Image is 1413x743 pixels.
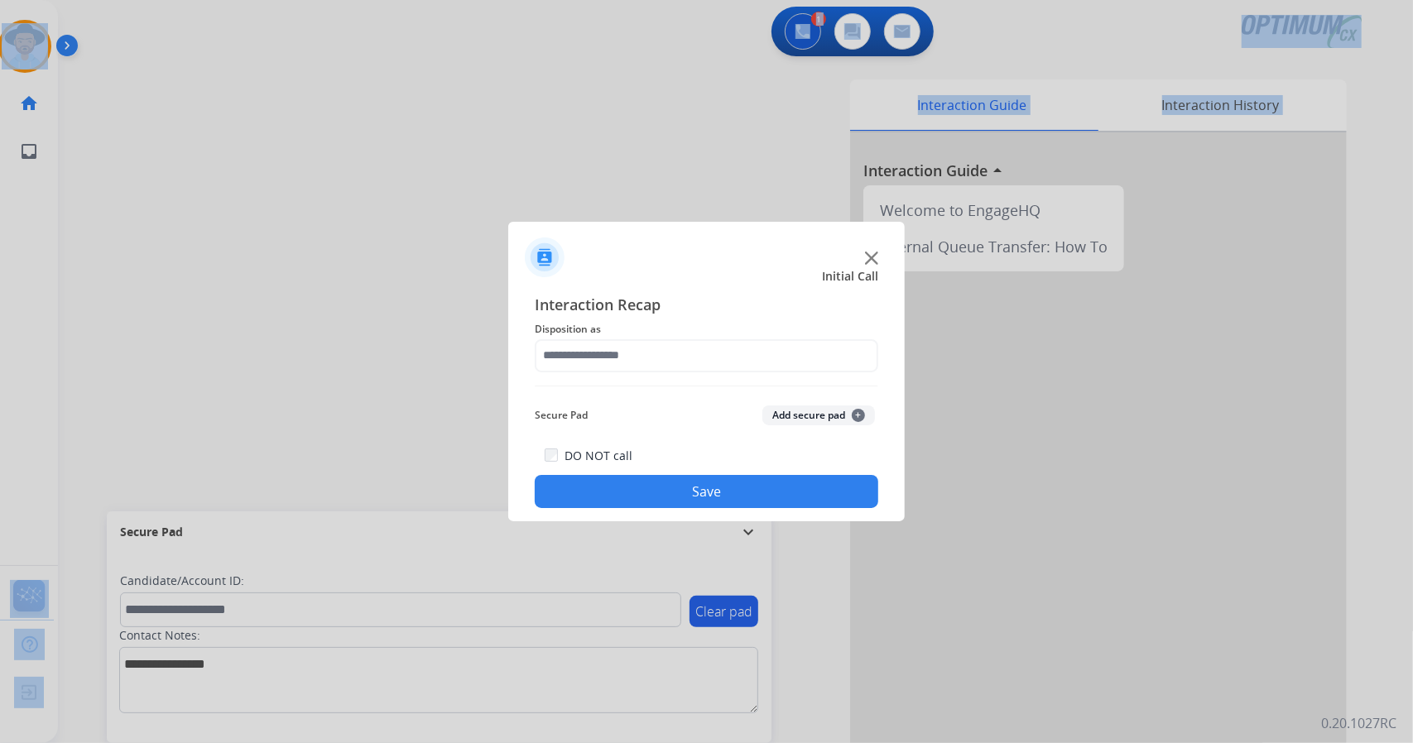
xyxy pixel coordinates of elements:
span: Secure Pad [535,405,588,425]
span: Interaction Recap [535,293,878,319]
span: + [852,409,865,422]
span: Initial Call [822,268,878,285]
p: 0.20.1027RC [1321,713,1396,733]
span: Disposition as [535,319,878,339]
img: contactIcon [525,237,565,277]
button: Save [535,475,878,508]
label: DO NOT call [565,448,632,464]
button: Add secure pad+ [762,405,875,425]
img: contact-recap-line.svg [535,386,878,386]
